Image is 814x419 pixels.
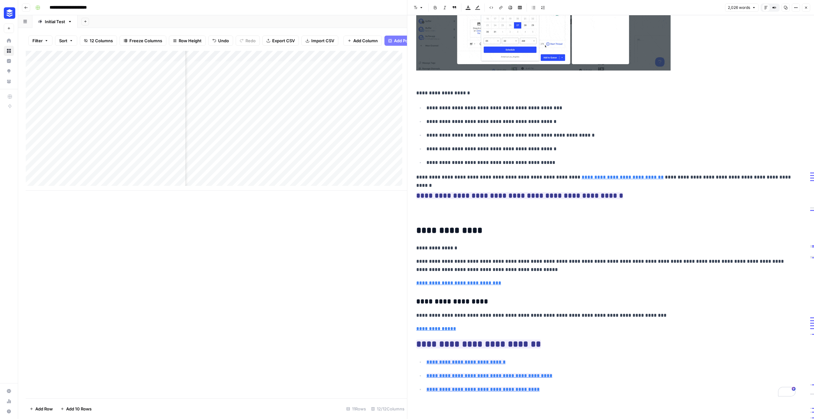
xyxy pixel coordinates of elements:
button: Help + Support [4,406,14,416]
a: Opportunities [4,66,14,76]
span: Undo [218,37,229,44]
button: Add 10 Rows [57,404,95,414]
a: Browse [4,46,14,56]
span: 12 Columns [90,37,113,44]
a: Insights [4,56,14,66]
span: Add Power Agent [394,37,429,44]
button: Freeze Columns [120,36,166,46]
a: Your Data [4,76,14,86]
span: Add 10 Rows [66,406,92,412]
button: Add Column [343,36,382,46]
div: 12/12 Columns [369,404,407,414]
button: Undo [208,36,233,46]
span: Freeze Columns [129,37,162,44]
span: Filter [32,37,43,44]
span: Sort [59,37,67,44]
button: Filter [28,36,52,46]
button: Workspace: Buffer [4,5,14,21]
button: 12 Columns [80,36,117,46]
span: Add Row [35,406,53,412]
img: Buffer Logo [4,7,15,19]
a: Usage [4,396,14,406]
span: Import CSV [311,37,334,44]
a: Home [4,36,14,46]
span: Redo [245,37,256,44]
span: Add Column [353,37,378,44]
button: Row Height [169,36,206,46]
a: Initial Test [32,15,78,28]
button: Add Row [26,404,57,414]
button: Export CSV [262,36,299,46]
button: Add Power Agent [384,36,432,46]
button: Import CSV [301,36,338,46]
div: 11 Rows [344,404,369,414]
span: Row Height [179,37,202,44]
button: Redo [236,36,260,46]
span: Export CSV [272,37,295,44]
button: 2,026 words [725,3,759,12]
div: Initial Test [45,18,65,25]
a: Settings [4,386,14,396]
span: 2,026 words [728,5,750,10]
button: Sort [55,36,77,46]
